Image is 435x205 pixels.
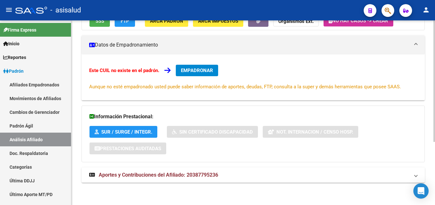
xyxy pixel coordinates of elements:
[276,129,353,135] span: Not. Internacion / Censo Hosp.
[3,26,36,33] span: Firma Express
[413,183,429,199] div: Open Intercom Messenger
[89,84,401,90] span: Aunque no esté empadronado usted puede saber información de aportes, deudas, FTP, consulta a la s...
[150,18,183,24] span: ARCA Padrón
[176,65,218,76] button: EMPADRONAR
[89,143,166,154] button: Prestaciones Auditadas
[96,18,104,24] span: SSS
[89,41,410,48] mat-panel-title: Datos de Empadronamiento
[3,54,26,61] span: Reportes
[324,15,393,26] button: No hay casos -> Crear
[89,112,417,121] h3: Información Prestacional:
[99,172,218,178] span: Aportes y Contribuciones del Afiliado: 20387795236
[100,146,161,151] span: Prestaciones Auditadas
[89,126,157,138] button: SUR / SURGE / INTEGR.
[167,126,258,138] button: Sin Certificado Discapacidad
[89,68,159,73] strong: Este CUIL no existe en el padrón.
[115,15,135,27] button: FTP
[273,15,319,27] button: Organismos Ext.
[145,15,188,27] button: ARCA Padrón
[181,68,213,73] span: EMPADRONAR
[329,18,388,24] span: No hay casos -> Crear
[5,6,13,14] mat-icon: menu
[198,18,238,24] span: ARCA Impuestos
[82,55,425,100] div: Datos de Empadronamiento
[3,68,24,75] span: Padrón
[50,3,81,17] span: - asisalud
[82,35,425,55] mat-expansion-panel-header: Datos de Empadronamiento
[179,129,253,135] span: Sin Certificado Discapacidad
[263,126,358,138] button: Not. Internacion / Censo Hosp.
[193,15,243,27] button: ARCA Impuestos
[278,18,314,24] strong: Organismos Ext.
[82,167,425,183] mat-expansion-panel-header: Aportes y Contribuciones del Afiliado: 20387795236
[3,40,19,47] span: Inicio
[121,18,129,24] span: FTP
[89,15,110,27] button: SSS
[422,6,430,14] mat-icon: person
[101,129,152,135] span: SUR / SURGE / INTEGR.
